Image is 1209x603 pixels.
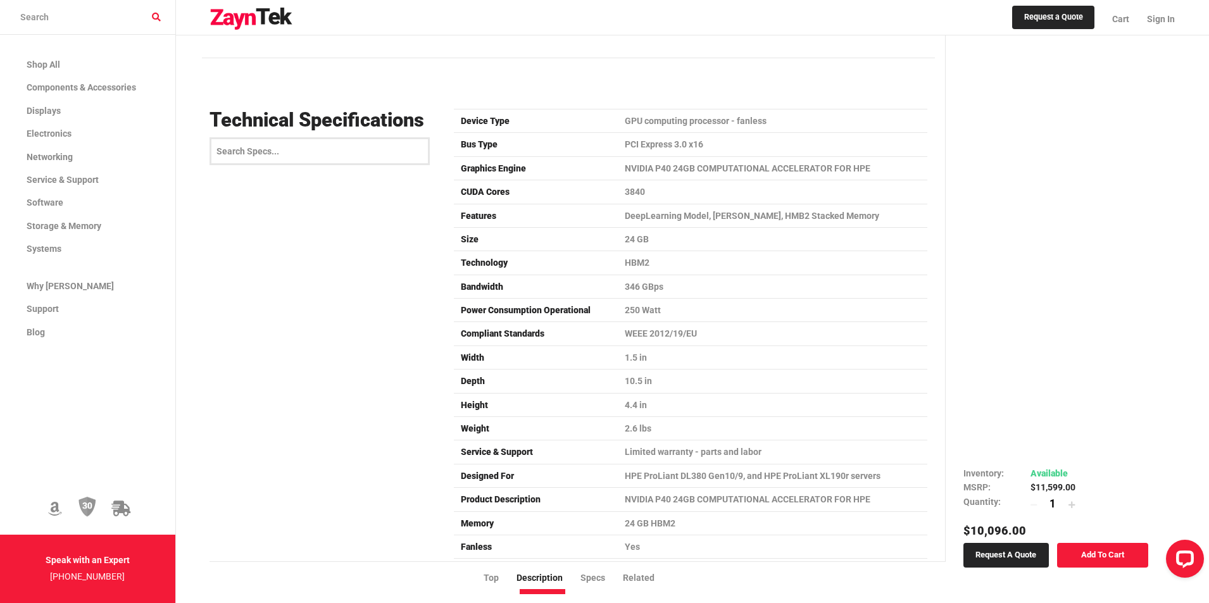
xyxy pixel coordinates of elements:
td: Memory [454,511,618,535]
td: DeepLearning Model, [PERSON_NAME], HMB2 Stacked Memory [618,204,927,227]
a: Cart [1103,3,1138,35]
td: Height [454,393,618,416]
td: 2.6 lbs [618,417,927,440]
h5: $10,096.00 [963,521,1149,540]
td: 1.5 in x 10.5 in x 4.4 in [618,559,927,582]
a: [PHONE_NUMBER] [50,571,125,581]
img: 30 Day Return Policy [78,496,96,518]
td: Limited warranty - parts and labor [618,440,927,464]
td: 3840 [618,180,927,204]
td: Width [454,345,618,369]
td: NVIDIA P40 24GB COMPUTATIONAL ACCELERATOR FOR HPE [618,156,927,180]
span: Why [PERSON_NAME] [27,281,114,291]
input: Search Specs... [210,137,430,166]
iframe: LiveChat chat widget [1156,535,1209,588]
td: 250 Watt [618,299,927,322]
td: Designed For [454,464,618,487]
a: Request a Quote [1012,6,1095,30]
td: CUDA Cores [454,180,618,204]
td: Device Type [454,109,618,132]
td: Fanless [454,535,618,559]
span: Electronics [27,128,72,139]
span: Storage & Memory [27,221,101,231]
span: Service & Support [27,175,99,185]
td: Dimensions (WxDxH) [454,559,618,582]
td: Yes [618,535,927,559]
td: Inventory [963,466,1030,480]
td: 1.5 in [618,345,927,369]
td: PCI Express 3.0 x16 [618,133,927,156]
td: 24 GB [618,227,927,251]
span: Blog [27,327,45,337]
span: Software [27,197,63,208]
li: Related [623,571,672,585]
td: 346 GBps [618,275,927,298]
td: Weight [454,417,618,440]
td: 10.5 in [618,370,927,393]
span: Systems [27,244,61,254]
a: Add To Cart [1057,543,1149,568]
a: Sign In [1138,3,1175,35]
td: Bus Type [454,133,618,156]
li: Specs [580,571,623,585]
a: Request a Quote [963,543,1049,568]
td: Power Consumption Operational [454,299,618,322]
span: Cart [1112,14,1129,24]
td: Depth [454,370,618,393]
span: Displays [27,106,61,116]
td: Technology [454,251,618,275]
span: Available [1030,468,1068,478]
td: WEEE 2012/19/EU [618,322,927,345]
td: Graphics Engine [454,156,618,180]
span: Support [27,304,59,314]
td: Compliant Standards [454,322,618,345]
td: NVIDIA P40 24GB COMPUTATIONAL ACCELERATOR FOR HPE [618,488,927,511]
li: Top [484,571,517,585]
td: Service & Support [454,440,618,464]
td: $11,599.00 [1030,481,1075,495]
td: Features [454,204,618,227]
span: Components & Accessories [27,82,136,92]
td: Bandwidth [454,275,618,298]
td: GPU computing processor - fanless [618,109,927,132]
td: Quantity [963,495,1030,513]
td: HBM2 [618,251,927,275]
td: HPE ProLiant DL380 Gen10/9, and HPE ProLiant XL190r servers [618,464,927,487]
td: 24 GB HBM2 [618,511,927,535]
span: Shop All [27,59,60,70]
img: logo [210,8,293,30]
td: Product Description [454,488,618,511]
td: MSRP [963,481,1030,495]
h3: Technical Specifications [210,109,439,132]
strong: Speak with an Expert [46,555,130,565]
span: Networking [27,152,73,162]
td: Size [454,227,618,251]
td: 4.4 in [618,393,927,416]
li: Description [517,571,580,585]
